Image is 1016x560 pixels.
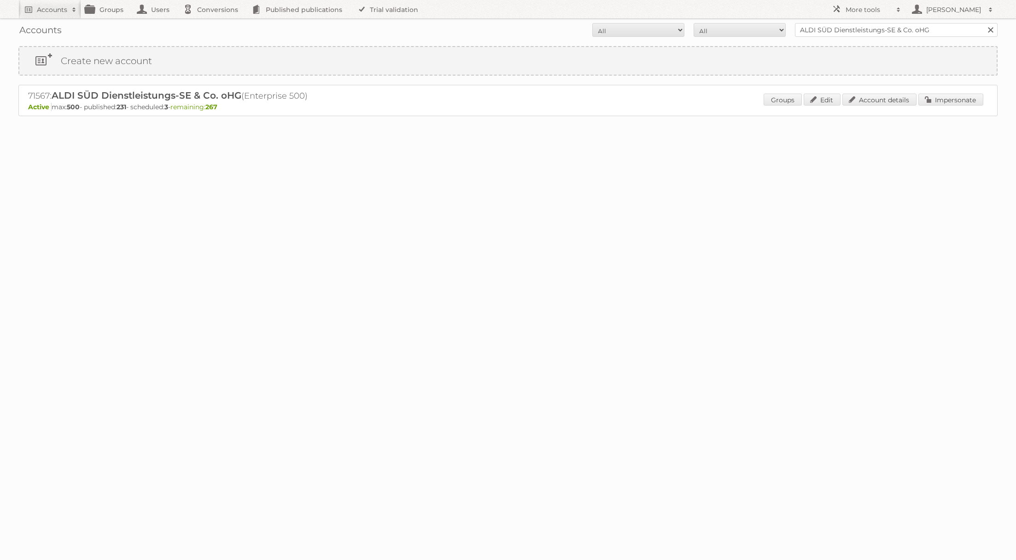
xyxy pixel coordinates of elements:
[804,94,841,106] a: Edit
[19,47,997,75] a: Create new account
[846,5,892,14] h2: More tools
[924,5,984,14] h2: [PERSON_NAME]
[164,103,168,111] strong: 3
[842,94,917,106] a: Account details
[205,103,217,111] strong: 267
[918,94,983,106] a: Impersonate
[170,103,217,111] span: remaining:
[764,94,802,106] a: Groups
[117,103,126,111] strong: 231
[28,103,52,111] span: Active
[28,90,350,102] h2: 71567: (Enterprise 500)
[67,103,80,111] strong: 500
[52,90,241,101] span: ALDI SÜD Dienstleistungs-SE & Co. oHG
[37,5,67,14] h2: Accounts
[28,103,988,111] p: max: - published: - scheduled: -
